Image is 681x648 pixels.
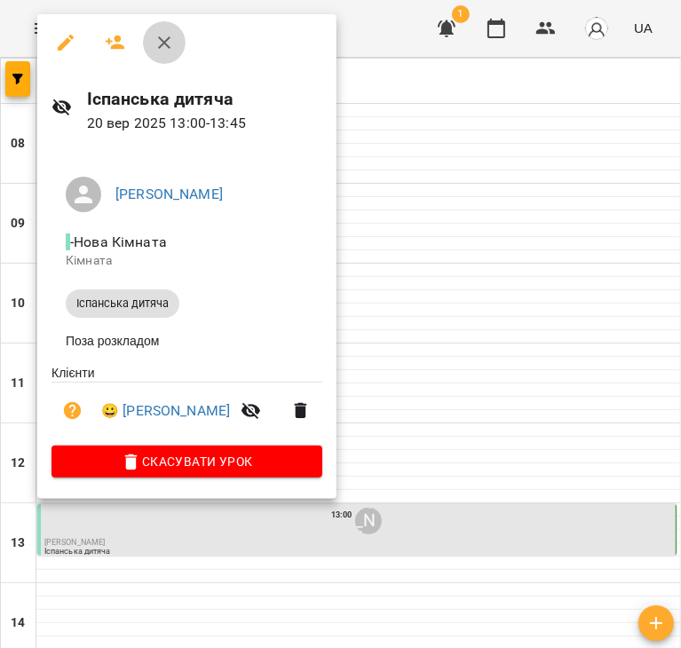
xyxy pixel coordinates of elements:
[115,186,223,202] a: [PERSON_NAME]
[66,451,308,472] span: Скасувати Урок
[51,364,322,446] ul: Клієнти
[66,296,179,312] span: Іспанська дитяча
[51,390,94,432] button: Візит ще не сплачено. Додати оплату?
[87,113,322,134] p: 20 вер 2025 13:00 - 13:45
[51,446,322,478] button: Скасувати Урок
[66,233,170,250] span: - Нова Кімната
[87,85,322,113] h6: Іспанська дитяча
[51,325,322,357] li: Поза розкладом
[101,400,230,422] a: 😀 [PERSON_NAME]
[66,252,308,270] p: Кімната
